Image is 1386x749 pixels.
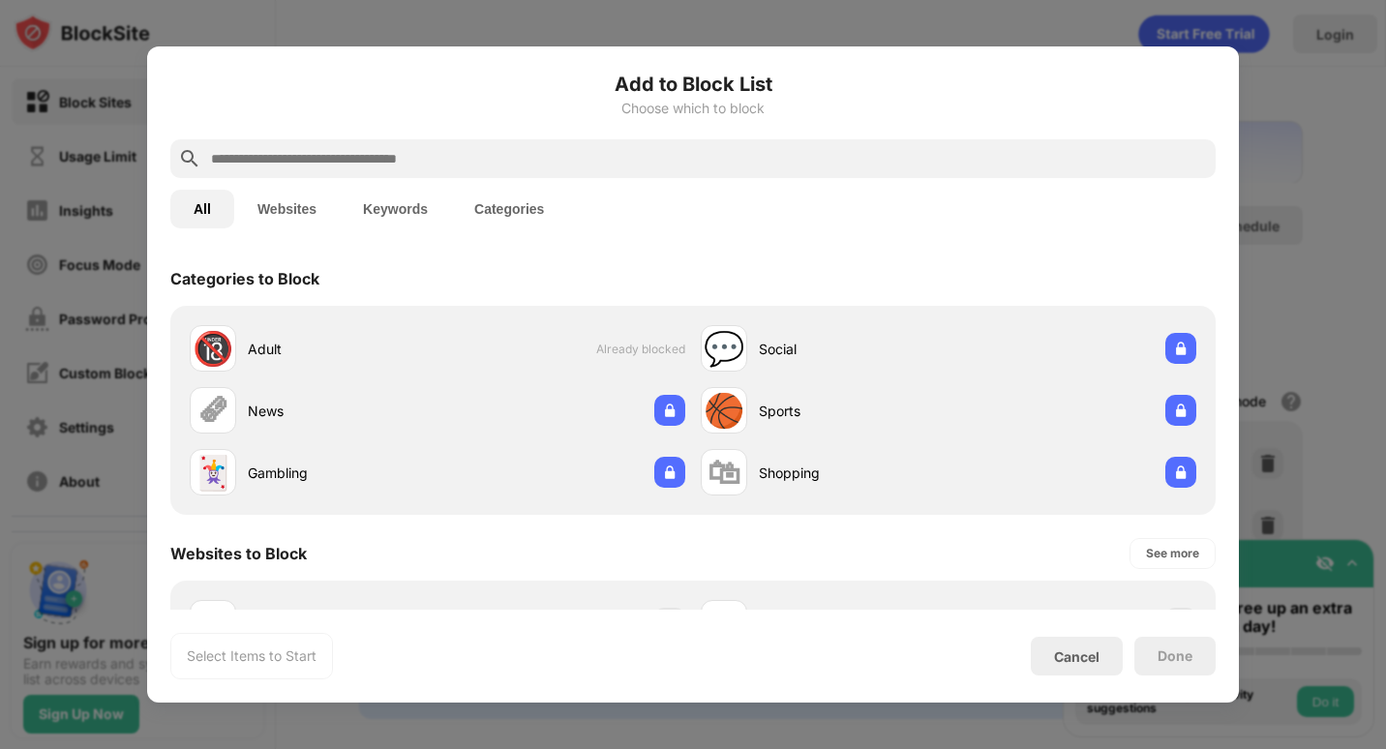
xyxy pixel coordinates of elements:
[187,646,316,666] div: Select Items to Start
[759,339,949,359] div: Social
[1054,648,1100,665] div: Cancel
[248,401,437,421] div: News
[193,453,233,493] div: 🃏
[193,329,233,369] div: 🔞
[596,342,685,356] span: Already blocked
[759,401,949,421] div: Sports
[1146,544,1199,563] div: See more
[451,190,567,228] button: Categories
[759,463,949,483] div: Shopping
[170,544,307,563] div: Websites to Block
[234,190,340,228] button: Websites
[170,190,234,228] button: All
[340,190,451,228] button: Keywords
[170,70,1216,99] h6: Add to Block List
[170,101,1216,116] div: Choose which to block
[170,269,319,288] div: Categories to Block
[196,391,229,431] div: 🗞
[704,391,744,431] div: 🏀
[248,339,437,359] div: Adult
[704,329,744,369] div: 💬
[178,147,201,170] img: search.svg
[1158,648,1192,664] div: Done
[708,453,740,493] div: 🛍
[248,463,437,483] div: Gambling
